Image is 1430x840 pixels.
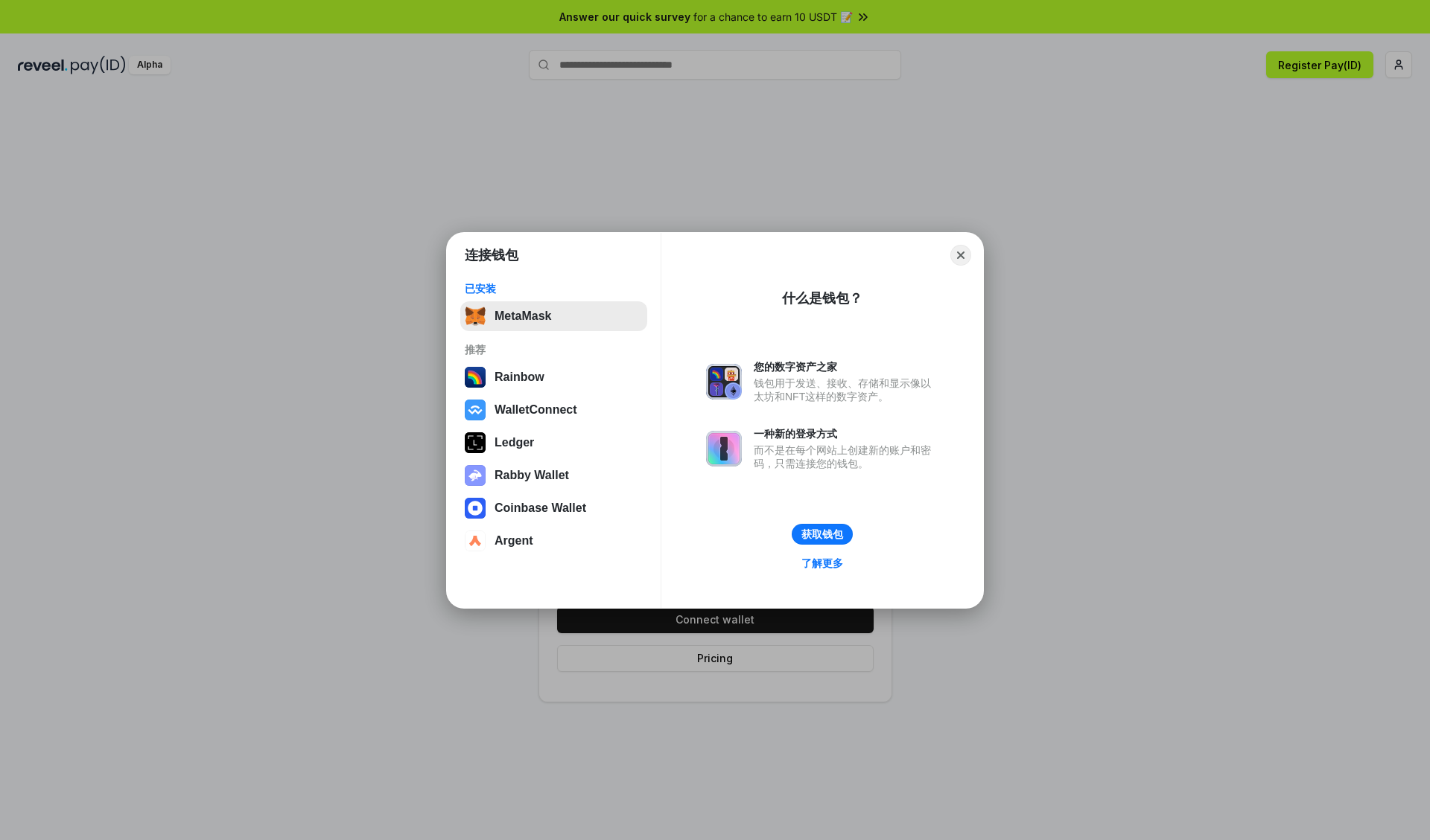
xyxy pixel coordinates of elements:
[465,282,643,295] div: 已安装
[465,432,486,453] img: svg+xml,%3Csvg%20xmlns%3D%22http%3A%2F%2Fwww.w3.org%2F2000%2Fsvg%22%20width%3D%2228%22%20height%3...
[460,493,647,523] button: Coinbase Wallet
[495,403,577,417] div: WalletConnect
[460,526,647,556] button: Argent
[460,461,647,490] button: Rabby Wallet
[495,534,533,548] div: Argent
[460,428,647,458] button: Ledger
[495,501,586,515] div: Coinbase Wallet
[754,443,938,470] div: 而不是在每个网站上创建新的账户和密码，只需连接您的钱包。
[792,554,852,573] a: 了解更多
[465,343,643,356] div: 推荐
[465,246,518,264] h1: 连接钱包
[495,371,544,384] div: Rainbow
[754,427,938,440] div: 一种新的登录方式
[465,367,486,388] img: svg+xml,%3Csvg%20width%3D%22120%22%20height%3D%22120%22%20viewBox%3D%220%200%20120%20120%22%20fil...
[801,557,843,570] div: 了解更多
[706,431,742,467] img: svg+xml,%3Csvg%20xmlns%3D%22http%3A%2F%2Fwww.w3.org%2F2000%2Fsvg%22%20fill%3D%22none%22%20viewBox...
[754,360,938,373] div: 您的数字资产之家
[460,301,647,331] button: MetaMask
[460,362,647,392] button: Rainbow
[465,465,486,486] img: svg+xml,%3Csvg%20xmlns%3D%22http%3A%2F%2Fwww.w3.org%2F2000%2Fsvg%22%20fill%3D%22none%22%20viewBox...
[460,395,647,425] button: WalletConnect
[465,530,486,551] img: svg+xml,%3Csvg%20width%3D%2228%22%20height%3D%2228%22%20viewBox%3D%220%200%2028%2028%22%20fill%3D...
[950,245,971,266] button: Close
[495,469,569,482] div: Rabby Wallet
[706,364,742,400] img: svg+xml,%3Csvg%20xmlns%3D%22http%3A%2F%2Fwww.w3.org%2F2000%2Fsvg%22%20fill%3D%22none%22%20viewBox...
[495,436,534,449] div: Ledger
[465,400,486,420] img: svg+xml,%3Csvg%20width%3D%2228%22%20height%3D%2228%22%20viewBox%3D%220%200%2028%2028%22%20fill%3D...
[754,376,938,403] div: 钱包用于发送、接收、存储和显示像以太坊和NFT这样的数字资产。
[792,524,853,545] button: 获取钱包
[465,498,486,519] img: svg+xml,%3Csvg%20width%3D%2228%22%20height%3D%2228%22%20viewBox%3D%220%200%2028%2028%22%20fill%3D...
[495,310,551,323] div: MetaMask
[782,289,862,307] div: 什么是钱包？
[801,528,843,541] div: 获取钱包
[465,306,486,327] img: svg+xml,%3Csvg%20fill%3D%22none%22%20height%3D%2233%22%20viewBox%3D%220%200%2035%2033%22%20width%...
